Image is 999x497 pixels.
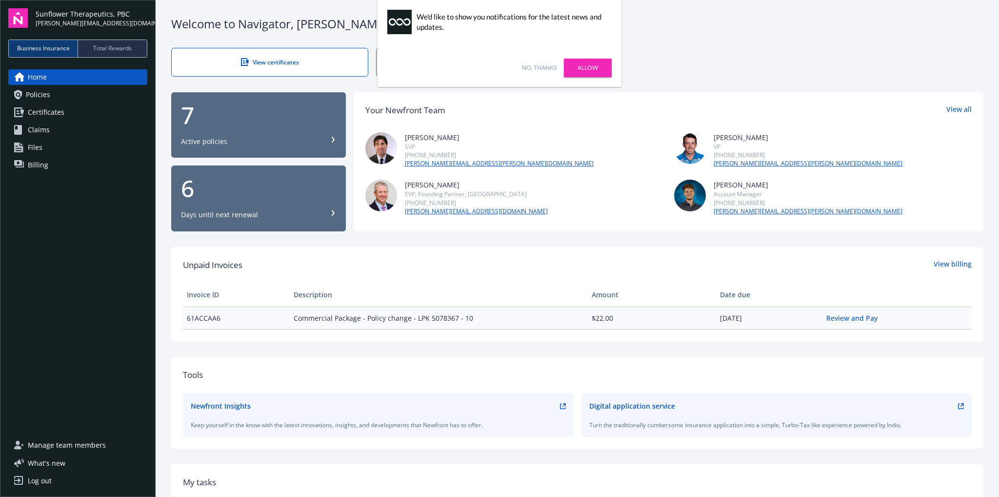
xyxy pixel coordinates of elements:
div: EVP, Founding Partner, [GEOGRAPHIC_DATA] [405,190,548,198]
button: Sunflower Therapeutics, PBC[PERSON_NAME][EMAIL_ADDRESS][DOMAIN_NAME] [36,8,147,28]
a: [PERSON_NAME][EMAIL_ADDRESS][PERSON_NAME][DOMAIN_NAME] [714,207,902,216]
div: [PERSON_NAME] [405,132,594,143]
div: Tools [183,369,972,381]
a: Policies [8,87,147,103]
a: Manage team members [8,437,147,453]
a: [PERSON_NAME][EMAIL_ADDRESS][PERSON_NAME][DOMAIN_NAME] [405,159,594,168]
span: Sunflower Therapeutics, PBC [36,9,147,19]
img: photo [674,180,706,211]
div: Keep yourself in the know with the latest innovations, insights, and developments that Newfront h... [191,421,566,429]
button: What's new [8,458,81,468]
div: VP [714,143,902,151]
button: 6Days until next renewal [171,166,346,231]
a: Claims [8,122,147,138]
img: navigator-logo.svg [8,8,28,28]
div: My tasks [183,476,972,489]
div: Active policies [181,137,227,146]
th: Description [290,283,588,307]
th: Invoice ID [183,283,290,307]
span: What ' s new [28,458,65,468]
div: [PERSON_NAME] [714,132,902,143]
span: Billing [28,157,48,173]
div: [PERSON_NAME] [714,180,902,190]
span: [PERSON_NAME][EMAIL_ADDRESS][DOMAIN_NAME] [36,19,147,28]
div: [PHONE_NUMBER] [714,151,902,159]
img: photo [365,132,397,164]
div: [PERSON_NAME] [405,180,548,190]
div: [PHONE_NUMBER] [405,199,548,207]
span: Commercial Package - Policy change - LPK 5078367 - 10 [294,313,584,323]
a: View billing [934,259,972,271]
a: View certificates [171,48,368,77]
div: Welcome to Navigator , [PERSON_NAME] [171,16,983,32]
div: Log out [28,473,52,489]
div: Turn the traditionally cumbersome insurance application into a simple, Turbo-Tax like experience ... [589,421,964,429]
a: Certificates [8,104,147,120]
a: Home [8,69,147,85]
span: Files [28,140,42,155]
div: Account Manager [714,190,902,198]
span: Certificates [28,104,64,120]
button: 7Active policies [171,92,346,158]
div: [PHONE_NUMBER] [405,151,594,159]
div: Digital application service [589,401,675,411]
a: Allow [564,59,612,77]
div: Days until next renewal [181,210,258,220]
span: Policies [26,87,50,103]
div: SVP [405,143,594,151]
a: [PERSON_NAME][EMAIL_ADDRESS][DOMAIN_NAME] [405,207,548,216]
div: View certificates [191,58,348,66]
span: Manage team members [28,437,106,453]
span: Total Rewards [93,44,132,53]
a: No, thanks [522,63,557,72]
th: Amount [588,283,716,307]
div: [PHONE_NUMBER] [714,199,902,207]
a: Review and Pay [826,313,885,323]
span: Business Insurance [17,44,70,53]
img: photo [674,132,706,164]
div: Your Newfront Team [365,104,445,117]
div: 7 [181,104,336,127]
a: [PERSON_NAME][EMAIL_ADDRESS][PERSON_NAME][DOMAIN_NAME] [714,159,902,168]
td: [DATE] [716,307,823,329]
td: 61ACCAA6 [183,307,290,329]
span: Claims [28,122,50,138]
div: Newfront Insights [191,401,251,411]
span: Unpaid Invoices [183,259,242,271]
a: Report claims [376,48,573,77]
span: Home [28,69,47,85]
th: Date due [716,283,823,307]
div: 6 [181,177,336,200]
td: $22.00 [588,307,716,329]
a: View all [946,104,972,117]
div: We'd like to show you notifications for the latest news and updates. [417,12,607,32]
a: Billing [8,157,147,173]
img: photo [365,180,397,211]
a: Files [8,140,147,155]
